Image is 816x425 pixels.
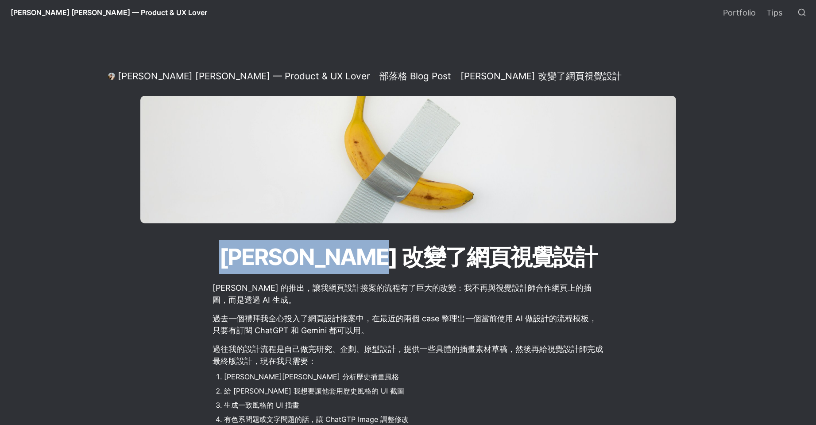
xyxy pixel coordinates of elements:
[460,70,622,82] div: [PERSON_NAME] 改變了網頁視覺設計
[224,370,605,383] li: [PERSON_NAME][PERSON_NAME] 分析歷史插畫風格
[458,71,624,82] a: [PERSON_NAME] 改變了網頁視覺設計
[212,281,605,307] p: [PERSON_NAME] 的推出，讓我網頁設計接案的流程有了巨大的改變：我不再與視覺設計師合作網頁上的插圖，而是透過 AI 生成。
[224,398,605,412] li: 生成一致風格的 UI 插畫
[212,342,605,368] p: 過往我的設計流程是自己做完研究、企劃、原型設計，提供一些具體的插畫素材草稿，然後再給視覺設計師完成最終版設計，現在我只需要：
[379,70,451,82] div: 部落格 Blog Post
[105,71,373,82] a: [PERSON_NAME] [PERSON_NAME] — Product & UX Lover
[11,8,207,17] span: [PERSON_NAME] [PERSON_NAME] — Product & UX Lover
[212,311,605,338] p: 過去一個禮拜我全心投入了網頁設計接案中，在最近的兩個 case 整理出一個當前使用 AI 做設計的流程模板，只要有訂閱 ChatGPT 和 Gemini 都可以用。
[108,73,115,80] img: Daniel Lee — Product & UX Lover
[374,73,376,80] span: /
[455,73,457,80] span: /
[140,96,676,223] img: Nano Banana 改變了網頁視覺設計
[224,384,605,398] li: 給 [PERSON_NAME] 我想要讓他套用歷史風格的 UI 截圖
[118,70,370,82] div: [PERSON_NAME] [PERSON_NAME] — Product & UX Lover
[377,71,454,82] a: 部落格 Blog Post
[169,239,647,275] h1: [PERSON_NAME] 改變了網頁視覺設計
